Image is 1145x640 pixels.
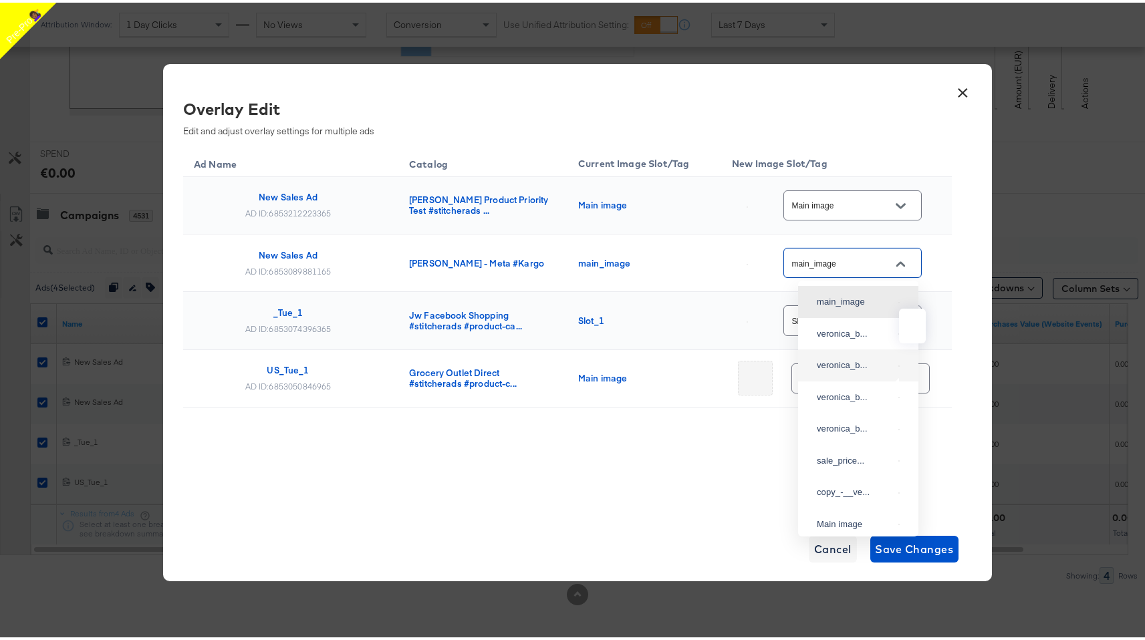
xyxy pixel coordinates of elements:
[273,305,303,315] div: _Tue_1
[578,197,705,208] div: Main image
[809,533,857,560] button: Cancel
[814,537,852,556] span: Cancel
[578,313,705,323] div: Slot_1
[817,515,893,528] div: Main image
[409,365,551,386] div: Grocery Outlet Direct #stitcherads #product-c...
[890,193,910,213] button: Open
[409,192,551,213] div: [PERSON_NAME] Product Priority Test #stitcherads ...
[567,144,721,174] th: Current Image Slot/Tag
[245,205,332,216] div: AD ID: 6853212223365
[817,388,893,402] div: veronica_b...
[194,156,254,168] span: Ad Name
[183,95,942,118] div: Overlay Edit
[245,321,332,331] div: AD ID: 6853074396365
[259,189,317,200] div: New Sales Ad
[409,255,551,266] div: [PERSON_NAME] - Meta #Kargo
[890,251,910,271] button: Close
[870,533,959,560] button: Save Changes
[721,144,952,174] th: New Image Slot/Tag
[817,356,893,369] div: veronica_b...
[817,293,893,306] div: main_image
[267,362,309,373] div: US_Tue_1
[578,255,705,266] div: main_image
[183,95,942,134] div: Edit and adjust overlay settings for multiple ads
[245,263,332,274] div: AD ID: 6853089881165
[817,325,893,338] div: veronica_b...
[409,156,465,168] span: Catalog
[817,483,893,496] div: copy_-__ve...
[409,307,551,329] div: Jw Facebook Shopping #stitcherads #product-ca...
[817,420,893,433] div: veronica_b...
[817,452,893,465] div: sale_price...
[876,537,954,556] span: Save Changes
[951,75,975,99] button: ×
[578,370,705,381] div: Main image
[259,247,317,258] div: New Sales Ad
[245,378,332,389] div: AD ID: 6853050846965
